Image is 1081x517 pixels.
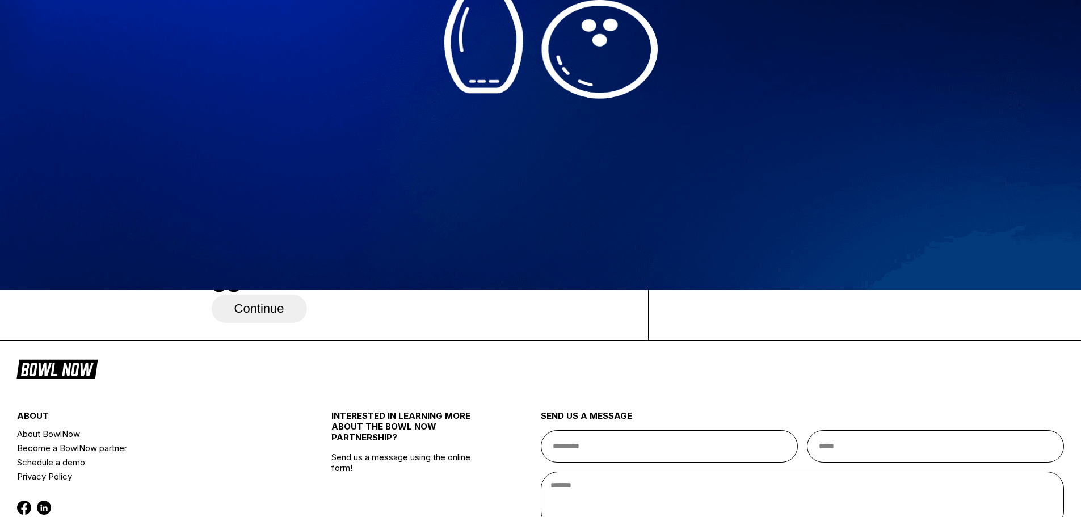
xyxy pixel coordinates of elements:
[541,410,1065,430] div: send us a message
[17,427,279,441] a: About BowlNow
[17,455,279,469] a: Schedule a demo
[17,410,279,427] div: about
[331,410,489,452] div: INTERESTED IN LEARNING MORE ABOUT THE BOWL NOW PARTNERSHIP?
[17,469,279,484] a: Privacy Policy
[17,441,279,455] a: Become a BowlNow partner
[212,295,307,323] button: Continue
